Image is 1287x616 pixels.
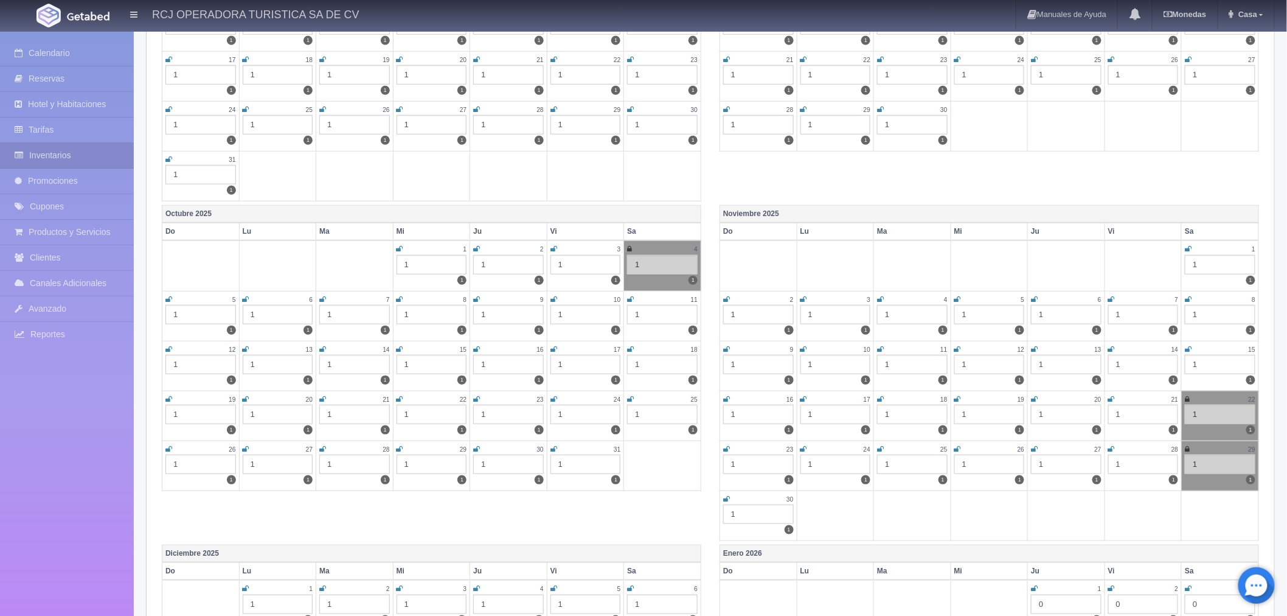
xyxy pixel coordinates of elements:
[786,396,793,403] small: 16
[627,405,698,424] div: 1
[611,326,620,335] label: 1
[460,107,467,113] small: 27
[786,446,793,453] small: 23
[227,425,236,435] label: 1
[460,396,467,403] small: 22
[940,107,947,113] small: 30
[611,36,620,45] label: 1
[611,425,620,435] label: 1
[36,4,61,27] img: Getabed
[1094,396,1101,403] small: 20
[954,405,1025,424] div: 1
[67,12,109,21] img: Getabed
[1018,396,1024,403] small: 19
[383,446,389,453] small: 28
[473,255,544,275] div: 1
[614,446,620,453] small: 31
[306,107,313,113] small: 25
[938,475,948,485] label: 1
[940,346,947,353] small: 11
[1185,355,1255,374] div: 1
[1108,355,1179,374] div: 1
[691,107,698,113] small: 30
[393,223,470,240] th: Mi
[938,425,948,435] label: 1
[627,115,698,135] div: 1
[243,455,313,474] div: 1
[691,57,698,63] small: 23
[229,396,235,403] small: 19
[1108,65,1179,85] div: 1
[152,6,359,21] h4: RCJ OPERADORA TURISTICA SA DE CV
[397,255,467,275] div: 1
[1169,425,1178,435] label: 1
[229,346,235,353] small: 12
[723,405,794,424] div: 1
[723,65,794,85] div: 1
[800,65,871,85] div: 1
[614,396,620,403] small: 24
[785,36,794,45] label: 1
[397,355,467,374] div: 1
[1171,57,1178,63] small: 26
[861,326,870,335] label: 1
[550,65,621,85] div: 1
[463,296,467,303] small: 8
[397,595,467,614] div: 1
[165,65,236,85] div: 1
[386,296,390,303] small: 7
[689,376,698,385] label: 1
[861,475,870,485] label: 1
[536,57,543,63] small: 21
[165,405,236,424] div: 1
[397,305,467,324] div: 1
[627,65,698,85] div: 1
[319,115,390,135] div: 1
[227,36,236,45] label: 1
[319,355,390,374] div: 1
[319,455,390,474] div: 1
[1171,396,1178,403] small: 21
[381,475,390,485] label: 1
[227,136,236,145] label: 1
[473,455,544,474] div: 1
[877,115,948,135] div: 1
[229,107,235,113] small: 24
[550,355,621,374] div: 1
[877,65,948,85] div: 1
[797,223,874,240] th: Lu
[383,57,389,63] small: 19
[1249,346,1255,353] small: 15
[938,86,948,95] label: 1
[540,246,544,253] small: 2
[473,355,544,374] div: 1
[536,107,543,113] small: 28
[460,57,467,63] small: 20
[1169,475,1178,485] label: 1
[397,65,467,85] div: 1
[550,305,621,324] div: 1
[227,186,236,195] label: 1
[627,355,698,374] div: 1
[381,376,390,385] label: 1
[861,425,870,435] label: 1
[627,595,698,614] div: 1
[1246,86,1255,95] label: 1
[689,86,698,95] label: 1
[723,455,794,474] div: 1
[1092,86,1101,95] label: 1
[1185,455,1255,474] div: 1
[1185,305,1255,324] div: 1
[1169,36,1178,45] label: 1
[1246,326,1255,335] label: 1
[319,595,390,614] div: 1
[944,296,948,303] small: 4
[1108,595,1179,614] div: 0
[1246,36,1255,45] label: 1
[1092,376,1101,385] label: 1
[316,223,394,240] th: Ma
[938,136,948,145] label: 1
[535,425,544,435] label: 1
[1028,223,1105,240] th: Ju
[227,86,236,95] label: 1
